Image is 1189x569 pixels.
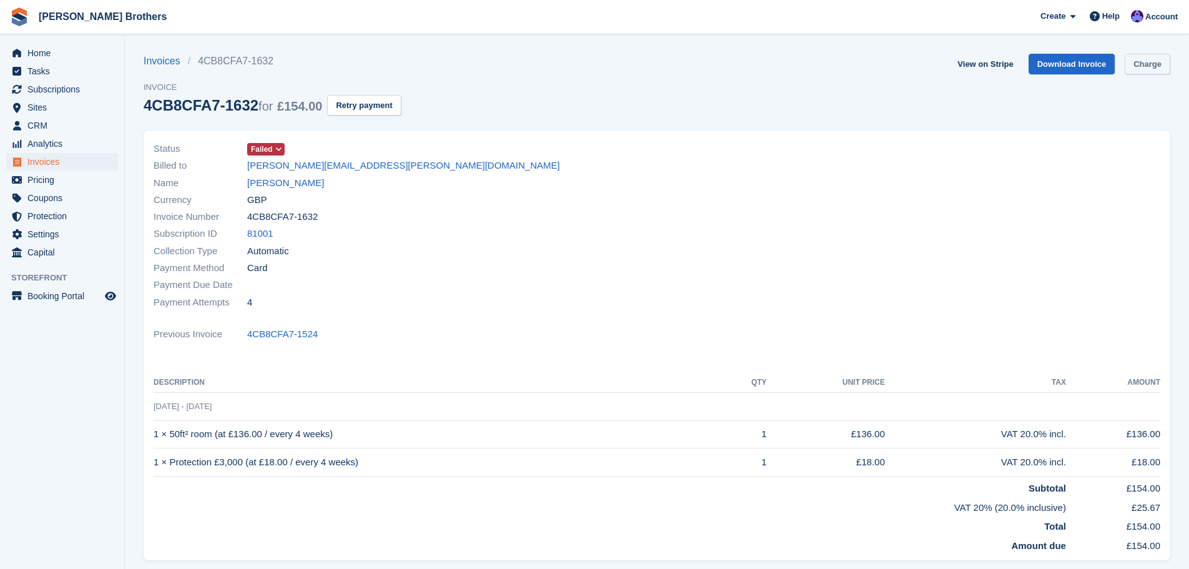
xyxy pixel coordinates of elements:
[154,295,247,310] span: Payment Attempts
[1102,10,1120,22] span: Help
[144,54,188,69] a: Invoices
[258,99,273,113] span: for
[10,7,29,26] img: stora-icon-8386f47178a22dfd0bd8f6a31ec36ba5ce8667c1dd55bd0f319d3a0aa187defe.svg
[154,448,724,477] td: 1 × Protection £3,000 (at £18.00 / every 4 weeks)
[247,142,285,156] a: Failed
[154,159,247,173] span: Billed to
[6,189,118,207] a: menu
[6,207,118,225] a: menu
[27,62,102,80] span: Tasks
[1029,54,1115,74] a: Download Invoice
[27,81,102,98] span: Subscriptions
[154,227,247,241] span: Subscription ID
[1040,10,1065,22] span: Create
[277,99,322,113] span: £154.00
[327,95,401,116] button: Retry payment
[247,327,318,342] a: 4CB8CFA7-1524
[154,496,1066,515] td: VAT 20% (20.0% inclusive)
[103,289,118,304] a: Preview store
[6,44,118,62] a: menu
[27,189,102,207] span: Coupons
[27,287,102,305] span: Booking Portal
[1066,448,1160,477] td: £18.00
[6,287,118,305] a: menu
[247,193,267,207] span: GBP
[6,117,118,134] a: menu
[766,373,884,393] th: Unit Price
[6,244,118,261] a: menu
[154,402,212,411] span: [DATE] - [DATE]
[952,54,1018,74] a: View on Stripe
[144,81,401,94] span: Invoice
[154,373,724,393] th: Description
[154,193,247,207] span: Currency
[247,261,268,275] span: Card
[6,62,118,80] a: menu
[144,97,322,114] div: 4CB8CFA7-1632
[885,373,1066,393] th: Tax
[154,142,247,156] span: Status
[724,373,767,393] th: QTY
[1029,483,1066,493] strong: Subtotal
[251,144,273,155] span: Failed
[1125,54,1170,74] a: Charge
[27,99,102,116] span: Sites
[27,244,102,261] span: Capital
[34,6,172,27] a: [PERSON_NAME] Brothers
[6,153,118,171] a: menu
[247,227,273,241] a: 81001
[1011,540,1066,551] strong: Amount due
[1066,373,1160,393] th: Amount
[1066,420,1160,448] td: £136.00
[766,448,884,477] td: £18.00
[1066,515,1160,534] td: £154.00
[1131,10,1143,22] img: Becca Clark
[11,272,124,284] span: Storefront
[247,159,560,173] a: [PERSON_NAME][EMAIL_ADDRESS][PERSON_NAME][DOMAIN_NAME]
[154,261,247,275] span: Payment Method
[154,244,247,259] span: Collection Type
[1066,534,1160,553] td: £154.00
[154,278,247,292] span: Payment Due Date
[1066,477,1160,496] td: £154.00
[154,176,247,190] span: Name
[885,455,1066,470] div: VAT 20.0% incl.
[766,420,884,448] td: £136.00
[144,54,401,69] nav: breadcrumbs
[1044,521,1066,532] strong: Total
[154,210,247,224] span: Invoice Number
[1145,11,1178,23] span: Account
[724,448,767,477] td: 1
[154,420,724,448] td: 1 × 50ft² room (at £136.00 / every 4 weeks)
[154,327,247,342] span: Previous Invoice
[27,153,102,171] span: Invoices
[247,244,289,259] span: Automatic
[27,207,102,225] span: Protection
[27,44,102,62] span: Home
[6,225,118,243] a: menu
[6,81,118,98] a: menu
[6,99,118,116] a: menu
[247,295,252,310] span: 4
[724,420,767,448] td: 1
[27,117,102,134] span: CRM
[885,427,1066,442] div: VAT 20.0% incl.
[247,176,324,190] a: [PERSON_NAME]
[27,171,102,189] span: Pricing
[247,210,318,224] span: 4CB8CFA7-1632
[6,171,118,189] a: menu
[27,135,102,152] span: Analytics
[27,225,102,243] span: Settings
[1066,496,1160,515] td: £25.67
[6,135,118,152] a: menu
